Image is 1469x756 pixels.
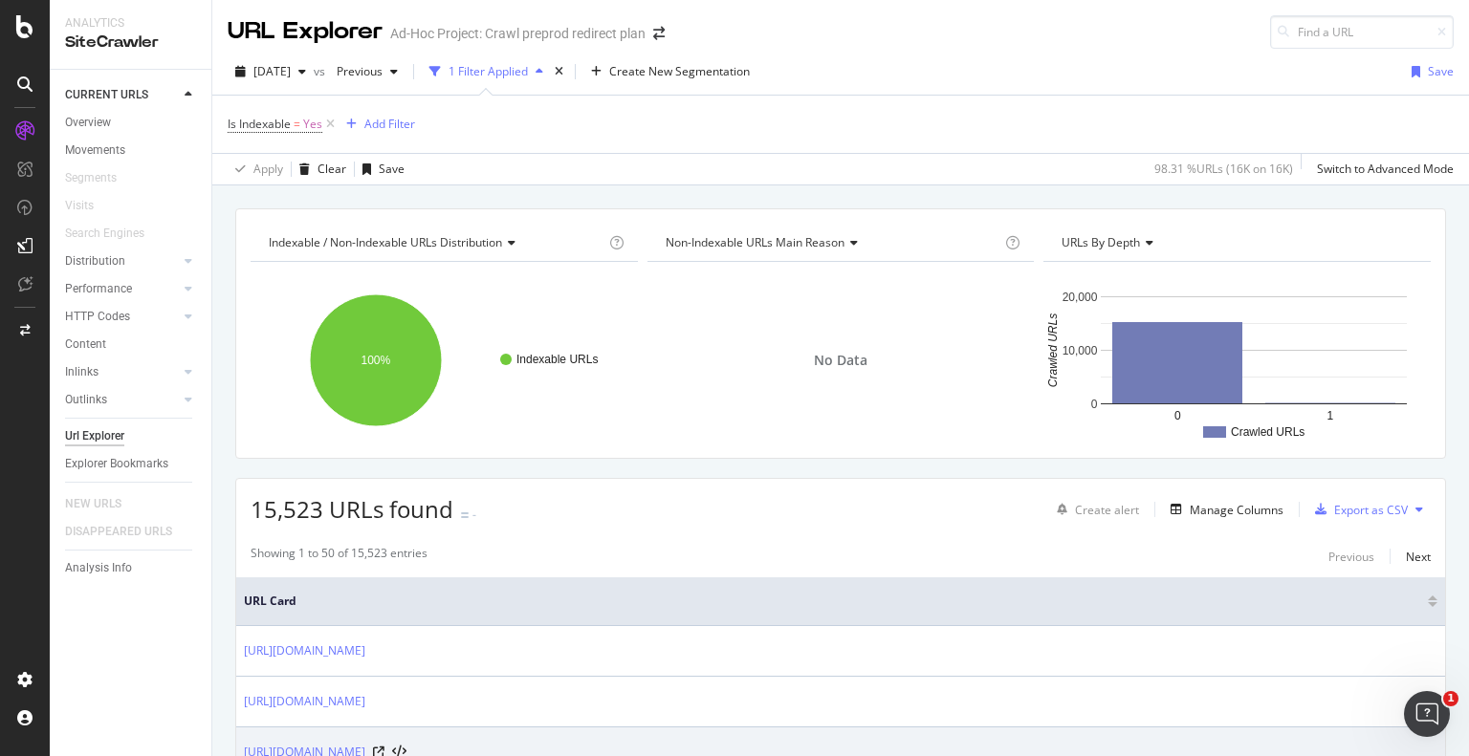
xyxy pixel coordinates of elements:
text: 10,000 [1063,344,1098,357]
a: [URL][DOMAIN_NAME] [244,641,365,660]
text: Indexable URLs [516,353,598,366]
div: Next [1406,549,1431,565]
button: Clear [292,154,346,184]
div: Performance [65,279,132,299]
div: Overview [65,113,111,133]
div: Analytics [65,15,196,32]
h4: Non-Indexable URLs Main Reason [662,227,1002,258]
button: Previous [329,56,406,87]
div: Inlinks [65,362,99,382]
div: Apply [253,161,283,177]
div: Create alert [1075,502,1139,518]
a: HTTP Codes [65,307,179,327]
div: Ad-Hoc Project: Crawl preprod redirect plan [390,24,646,43]
text: 20,000 [1063,291,1098,304]
div: NEW URLS [65,494,121,514]
button: Manage Columns [1163,498,1283,521]
span: URL Card [244,593,1423,610]
div: Analysis Info [65,558,132,578]
input: Find a URL [1270,15,1454,49]
span: 1 [1443,691,1458,706]
a: Segments [65,168,136,188]
span: Is Indexable [228,116,291,132]
span: = [294,116,300,132]
a: Inlinks [65,362,179,382]
div: - [472,507,476,523]
div: 1 Filter Applied [449,63,528,79]
a: Overview [65,113,198,133]
span: vs [314,63,329,79]
div: HTTP Codes [65,307,130,327]
div: Previous [1328,549,1374,565]
svg: A chart. [251,277,633,443]
a: Distribution [65,251,179,271]
button: Create alert [1049,494,1139,525]
text: 100% [362,354,391,367]
text: Crawled URLs [1231,425,1305,439]
span: Create New Segmentation [609,63,750,79]
text: 1 [1327,409,1334,422]
button: Save [1404,56,1454,87]
span: URLs by Depth [1062,234,1140,250]
iframe: Intercom live chat [1404,691,1450,737]
div: Segments [65,168,117,188]
h4: Indexable / Non-Indexable URLs Distribution [265,227,605,258]
a: DISAPPEARED URLS [65,522,191,542]
a: [URL][DOMAIN_NAME] [244,692,365,711]
div: times [551,62,567,81]
div: CURRENT URLS [65,85,148,105]
div: 98.31 % URLs ( 16K on 16K ) [1154,161,1293,177]
button: Save [355,154,405,184]
div: Manage Columns [1190,502,1283,518]
a: Search Engines [65,224,164,244]
a: Outlinks [65,390,179,410]
div: Url Explorer [65,426,124,446]
button: Add Filter [339,113,415,136]
a: Analysis Info [65,558,198,578]
a: Movements [65,140,198,161]
a: Performance [65,279,179,299]
span: 2025 Sep. 18th [253,63,291,79]
div: Switch to Advanced Mode [1317,161,1454,177]
button: 1 Filter Applied [422,56,551,87]
svg: A chart. [1043,277,1426,443]
a: Url Explorer [65,426,198,446]
button: Apply [228,154,283,184]
div: Save [1428,63,1454,79]
text: Crawled URLs [1046,313,1060,387]
span: Previous [329,63,383,79]
span: No Data [814,351,867,370]
div: Save [379,161,405,177]
a: NEW URLS [65,494,141,514]
div: arrow-right-arrow-left [653,27,665,40]
div: DISAPPEARED URLS [65,522,172,542]
div: Content [65,335,106,355]
button: Switch to Advanced Mode [1309,154,1454,184]
div: Search Engines [65,224,144,244]
div: Explorer Bookmarks [65,454,168,474]
button: Previous [1328,545,1374,568]
span: Yes [303,111,322,138]
a: Content [65,335,198,355]
div: Clear [318,161,346,177]
button: Next [1406,545,1431,568]
span: Non-Indexable URLs Main Reason [666,234,844,250]
h4: URLs by Depth [1058,227,1414,258]
div: Distribution [65,251,125,271]
img: Equal [461,512,469,518]
div: Visits [65,196,94,216]
div: Export as CSV [1334,502,1408,518]
button: [DATE] [228,56,314,87]
button: Export as CSV [1307,494,1408,525]
a: Visits [65,196,113,216]
div: URL Explorer [228,15,383,48]
button: Create New Segmentation [583,56,757,87]
text: 0 [1091,398,1098,411]
div: Movements [65,140,125,161]
a: Explorer Bookmarks [65,454,198,474]
div: SiteCrawler [65,32,196,54]
div: Showing 1 to 50 of 15,523 entries [251,545,428,568]
span: Indexable / Non-Indexable URLs distribution [269,234,502,250]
